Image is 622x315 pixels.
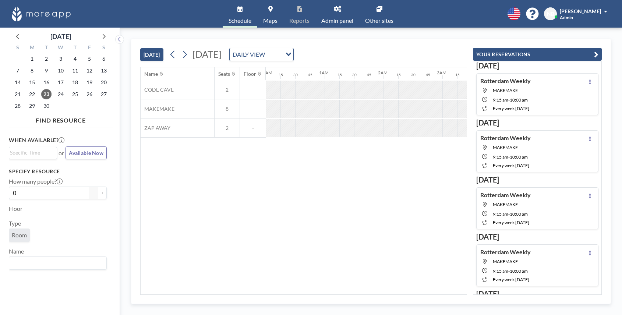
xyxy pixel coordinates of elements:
div: M [25,43,39,53]
span: MAKEMAKE [141,106,174,112]
h3: [DATE] [476,175,598,184]
span: NB [547,11,554,17]
span: every week [DATE] [493,220,529,225]
input: Search for option [10,149,53,157]
label: Name [9,248,24,255]
span: DAILY VIEW [231,50,266,59]
div: 1AM [319,70,329,75]
span: Monday, September 29, 2025 [27,101,37,111]
div: T [39,43,54,53]
span: Tuesday, September 16, 2025 [41,77,52,88]
h4: Rotterdam Weekly [480,134,531,142]
span: 9:15 AM [493,154,508,160]
span: Thursday, September 11, 2025 [70,66,80,76]
div: Seats [218,71,230,77]
span: Available Now [69,150,103,156]
h4: Rotterdam Weekly [480,77,531,85]
div: S [11,43,25,53]
span: 10:00 AM [510,97,528,103]
div: 30 [411,72,416,77]
span: - [508,211,510,217]
h4: Rotterdam Weekly [480,248,531,256]
span: Schedule [229,18,251,24]
h4: FIND RESOURCE [9,114,113,124]
div: Search for option [9,147,57,158]
span: Admin [560,15,573,20]
span: Tuesday, September 9, 2025 [41,66,52,76]
span: - [508,97,510,103]
span: - [240,125,266,131]
input: Search for option [267,50,281,59]
span: - [508,154,510,160]
span: [DATE] [192,49,222,60]
span: Thursday, September 18, 2025 [70,77,80,88]
span: Wednesday, September 3, 2025 [56,54,66,64]
span: - [240,106,266,112]
div: [DATE] [50,31,71,42]
span: Tuesday, September 2, 2025 [41,54,52,64]
span: Saturday, September 6, 2025 [99,54,109,64]
span: - [240,86,266,93]
div: 15 [396,72,401,77]
div: Floor [244,71,256,77]
div: F [82,43,96,53]
span: Sunday, September 7, 2025 [13,66,23,76]
span: Sunday, September 14, 2025 [13,77,23,88]
span: Wednesday, September 24, 2025 [56,89,66,99]
label: Type [9,220,21,227]
span: Wednesday, September 17, 2025 [56,77,66,88]
div: 45 [367,72,371,77]
span: every week [DATE] [493,106,529,111]
span: 9:15 AM [493,268,508,274]
div: Search for option [230,48,293,61]
span: 9:15 AM [493,211,508,217]
span: Sunday, September 21, 2025 [13,89,23,99]
span: Thursday, September 4, 2025 [70,54,80,64]
span: Friday, September 19, 2025 [84,77,95,88]
button: [DATE] [140,48,163,61]
span: Friday, September 26, 2025 [84,89,95,99]
span: Saturday, September 20, 2025 [99,77,109,88]
div: W [54,43,68,53]
div: Search for option [9,257,106,269]
span: Sunday, September 28, 2025 [13,101,23,111]
span: or [59,149,64,157]
button: - [89,187,98,199]
div: 45 [426,72,430,77]
span: ZAP AWAY [141,125,170,131]
div: S [96,43,111,53]
h3: Specify resource [9,168,107,175]
button: YOUR RESERVATIONS [473,48,602,61]
span: Wednesday, September 10, 2025 [56,66,66,76]
span: 10:00 AM [510,268,528,274]
label: Floor [9,205,22,212]
span: Tuesday, September 23, 2025 [41,89,52,99]
div: Name [144,71,158,77]
label: How many people? [9,178,63,185]
span: Saturday, September 27, 2025 [99,89,109,99]
span: [PERSON_NAME] [560,8,601,14]
span: Friday, September 12, 2025 [84,66,95,76]
span: MAKEMAKE [493,259,518,264]
span: Room [12,231,27,239]
span: Saturday, September 13, 2025 [99,66,109,76]
span: Admin panel [321,18,353,24]
div: 2AM [378,70,388,75]
span: MAKEMAKE [493,202,518,207]
h4: Rotterdam Weekly [480,191,531,199]
span: 2 [215,86,240,93]
span: Monday, September 22, 2025 [27,89,37,99]
div: 15 [455,72,460,77]
div: 30 [352,72,357,77]
button: + [98,187,107,199]
div: 15 [337,72,342,77]
div: T [68,43,82,53]
h3: [DATE] [476,61,598,70]
input: Search for option [10,258,102,268]
div: 15 [279,72,283,77]
span: Other sites [365,18,393,24]
span: 9:15 AM [493,97,508,103]
h3: [DATE] [476,118,598,127]
span: MAKEMAKE [493,145,518,150]
img: organization-logo [12,7,71,21]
